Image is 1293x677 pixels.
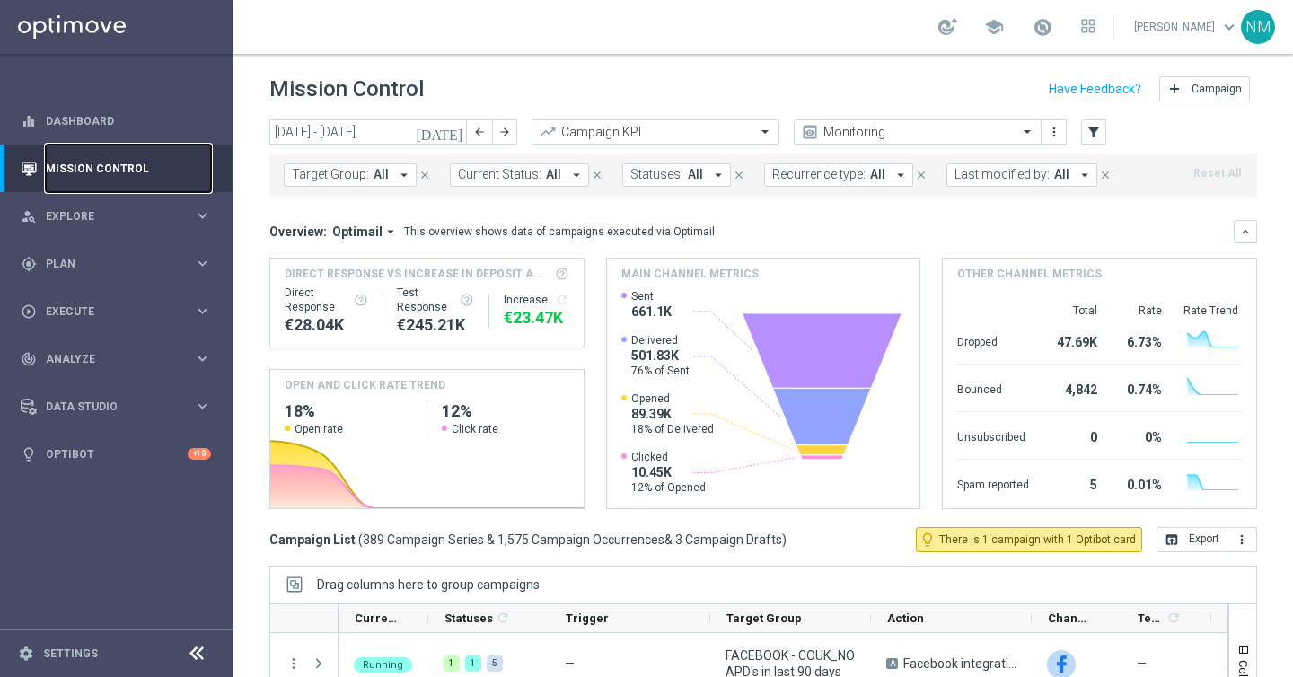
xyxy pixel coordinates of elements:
[444,611,493,625] span: Statuses
[532,119,779,145] ng-select: Campaign KPI
[21,113,37,129] i: equalizer
[285,286,368,314] div: Direct Response
[664,532,673,547] span: &
[21,399,194,415] div: Data Studio
[1051,303,1097,318] div: Total
[1086,124,1102,140] i: filter_alt
[285,400,412,422] h2: 18%
[21,97,211,145] div: Dashboard
[18,646,34,662] i: settings
[363,659,403,671] span: Running
[916,527,1142,552] button: lightbulb_outline There is 1 campaign with 1 Optibot card
[782,532,787,548] span: )
[1239,225,1252,238] i: keyboard_arrow_down
[631,422,714,436] span: 18% of Delivered
[444,655,460,672] div: 1
[631,406,714,422] span: 89.39K
[957,469,1029,497] div: Spam reported
[20,257,212,271] div: gps_fixed Plan keyboard_arrow_right
[21,446,37,462] i: lightbulb
[1051,469,1097,497] div: 5
[285,377,445,393] h4: OPEN AND CLICK RATE TREND
[188,448,211,460] div: +10
[1235,532,1249,547] i: more_vert
[870,167,885,182] span: All
[269,224,327,240] h3: Overview:
[355,611,398,625] span: Current Status
[631,391,714,406] span: Opened
[332,224,383,240] span: Optimail
[622,163,731,187] button: Statuses: All arrow_drop_down
[21,256,194,272] div: Plan
[631,289,672,303] span: Sent
[631,303,672,320] span: 661.1K
[1227,527,1257,552] button: more_vert
[284,163,417,187] button: Target Group: All arrow_drop_down
[1099,169,1112,181] i: close
[493,608,510,628] span: Calculate column
[452,422,498,436] span: Click rate
[1192,83,1242,95] span: Campaign
[1157,532,1257,546] multiple-options-button: Export to CSV
[21,430,211,478] div: Optibot
[21,351,194,367] div: Analyze
[772,167,866,182] span: Recurrence type:
[764,163,913,187] button: Recurrence type: All arrow_drop_down
[496,611,510,625] i: refresh
[20,352,212,366] div: track_changes Analyze keyboard_arrow_right
[363,532,664,548] span: 389 Campaign Series & 1,575 Campaign Occurrences
[286,655,302,672] button: more_vert
[1166,611,1181,625] i: refresh
[418,169,431,181] i: close
[1227,656,1254,671] span: Auto
[450,163,589,187] button: Current Status: All arrow_drop_down
[269,119,467,145] input: Select date range
[630,167,683,182] span: Statuses:
[20,162,212,176] button: Mission Control
[46,259,194,269] span: Plan
[20,114,212,128] button: equalizer Dashboard
[631,464,706,480] span: 10.45K
[21,351,37,367] i: track_changes
[893,167,909,183] i: arrow_drop_down
[565,656,575,671] span: —
[285,266,550,282] span: Direct Response VS Increase In Deposit Amount
[733,169,745,181] i: close
[589,165,605,185] button: close
[1167,82,1182,96] i: add
[269,76,424,102] h1: Mission Control
[327,224,404,240] button: Optimail arrow_drop_down
[269,532,787,548] h3: Campaign List
[21,303,194,320] div: Execute
[504,293,569,307] div: Increase
[568,167,585,183] i: arrow_drop_down
[1119,326,1162,355] div: 6.73%
[404,224,715,240] div: This overview shows data of campaigns executed via Optimail
[383,224,399,240] i: arrow_drop_down
[1051,374,1097,402] div: 4,842
[20,304,212,319] button: play_circle_outline Execute keyboard_arrow_right
[546,167,561,182] span: All
[194,398,211,415] i: keyboard_arrow_right
[1077,167,1093,183] i: arrow_drop_down
[915,169,928,181] i: close
[631,480,706,495] span: 12% of Opened
[20,447,212,462] button: lightbulb Optibot +10
[555,293,569,307] i: refresh
[726,611,802,625] span: Target Group
[46,430,188,478] a: Optibot
[442,400,569,422] h2: 12%
[46,211,194,222] span: Explore
[1234,220,1257,243] button: keyboard_arrow_down
[43,648,98,659] a: Settings
[20,400,212,414] div: Data Studio keyboard_arrow_right
[1183,303,1242,318] div: Rate Trend
[317,577,540,592] div: Row Groups
[913,165,929,185] button: close
[21,145,211,192] div: Mission Control
[487,655,503,672] div: 5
